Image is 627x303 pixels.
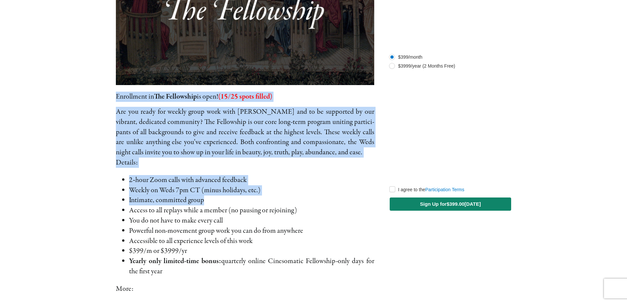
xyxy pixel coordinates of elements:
li: 2‑hour Zoom calls with advanced feedback [129,175,374,185]
li: Intimate, com­mit­ted group [129,195,374,205]
input: $399/month [389,54,395,60]
li: Accessible to all expe­ri­ence lev­els of this work [129,236,374,246]
label: $3999/year (2 Months Free) [389,63,511,69]
em: $399.00 [447,201,464,207]
label: $399/month [389,54,511,60]
span: Sign Up for [DATE] [420,201,481,207]
li: You do not have to make every call [129,216,374,226]
label: I agree to the [398,187,464,192]
strong: The Fellowship [154,92,197,102]
p: Are you ready for week­ly group work with [PERSON_NAME] and to be sup­port­ed by our vibrant, ded... [116,107,374,158]
button: Sign Up for$399.00[DATE] [390,197,511,211]
li: quar­ter­ly online Cinesomatic Fellowship-only days for the first year [129,256,374,277]
li: Weekly on Weds 7pm CT (minus hol­i­days, etc.) [129,185,374,196]
iframe: Secure payment input frame [388,73,512,183]
p: Enrollment in is open! [116,92,374,102]
li: Powerful non-move­ment group work you can do from anywhere [129,226,374,236]
li: $399/m or $3999/yr [129,246,374,256]
b: Yearly only lim­it­ed-time bonus: [129,256,221,266]
div: More: [116,284,374,294]
input: $3999/year (2 Months Free) [389,63,395,69]
a: Participation Terms [425,187,464,192]
div: Details: [116,158,374,168]
li: Access to all replays while a mem­ber (no paus­ing or rejoining) [129,205,374,216]
strong: (15/25 spots filled) [218,92,272,102]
